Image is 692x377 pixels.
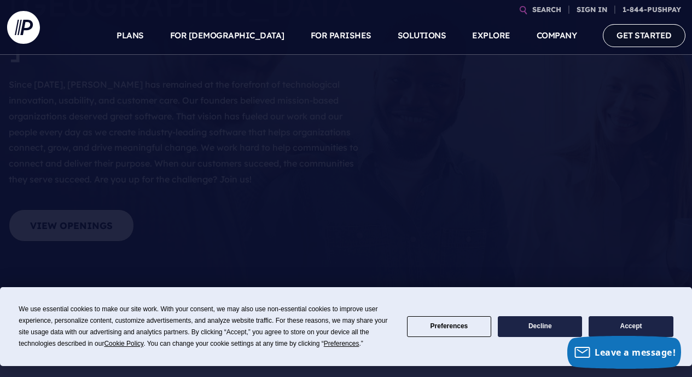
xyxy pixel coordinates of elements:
[104,340,143,347] span: Cookie Policy
[595,346,676,358] span: Leave a message!
[498,316,582,338] button: Decline
[407,316,491,338] button: Preferences
[19,304,393,350] div: We use essential cookies to make our site work. With your consent, we may also use non-essential ...
[603,24,685,47] a: GET STARTED
[398,16,446,55] a: SOLUTIONS
[324,340,359,347] span: Preferences
[170,16,284,55] a: FOR [DEMOGRAPHIC_DATA]
[567,336,681,369] button: Leave a message!
[472,16,510,55] a: EXPLORE
[311,16,371,55] a: FOR PARISHES
[117,16,144,55] a: PLANS
[537,16,577,55] a: COMPANY
[589,316,673,338] button: Accept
